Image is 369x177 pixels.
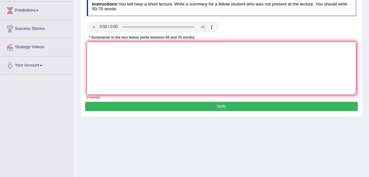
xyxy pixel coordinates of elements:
div: * Summarize in the box below (write between 50 and 70 words) [87,35,197,40]
a: Predictions [0,2,74,18]
a: Success Stories [0,20,74,36]
b: Instructions: [92,2,118,6]
a: Your Account [0,57,74,73]
button: Verify [85,102,357,111]
div: 0 words [87,95,356,100]
a: Strategy Videos [0,38,74,54]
